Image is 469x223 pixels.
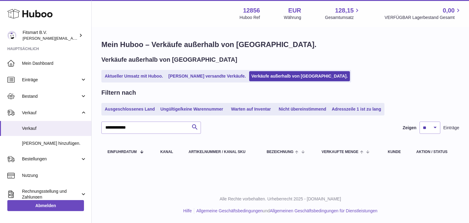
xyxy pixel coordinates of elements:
span: Rechnungsstellung und Zahlungen [22,188,80,200]
a: Hilfe [183,208,192,213]
span: [PERSON_NAME] hinzufügen. [22,141,87,146]
a: 0,00 VERFÜGBAR Lagerbestand Gesamt [384,6,462,20]
div: Artikelnummer / Kanal SKU [188,150,254,154]
div: Währung [284,15,301,20]
div: Kunde [388,150,404,154]
span: Einfuhrdatum [107,150,137,154]
div: Kanal [160,150,176,154]
li: und [194,208,377,214]
span: Mein Dashboard [22,60,87,66]
span: Einträge [22,77,80,83]
label: Zeigen [403,125,416,131]
h2: Verkäufe außerhalb von [GEOGRAPHIC_DATA] [101,56,237,64]
span: Einträge [443,125,459,131]
a: 128,15 Gesamtumsatz [325,6,361,20]
a: Aktueller Umsatz mit Huboo. [103,71,165,81]
span: Verkauf [22,110,80,116]
span: Bezeichnung [267,150,293,154]
span: Gesamtumsatz [325,15,361,20]
a: Allgemeine Geschäftsbedingungen [196,208,263,213]
p: Alle Rechte vorbehalten. Urheberrecht 2025 - [DOMAIN_NAME] [96,196,464,202]
h1: Mein Huboo – Verkäufe außerhalb von [GEOGRAPHIC_DATA]. [101,40,459,49]
span: 128,15 [335,6,354,15]
div: Huboo Ref [240,15,260,20]
span: Nutzung [22,173,87,178]
div: Aktion / Status [416,150,453,154]
a: [PERSON_NAME] versandte Verkäufe. [166,71,248,81]
span: 0,00 [443,6,455,15]
a: Ungültige/keine Warennummer [158,104,225,114]
div: Fitsmart B.V. [23,30,78,41]
h2: Filtern nach [101,89,136,97]
a: Ausgeschlossenes Land [103,104,157,114]
strong: EUR [288,6,301,15]
a: Allgemeinen Geschäftsbedingungen für Dienstleistungen [270,208,377,213]
span: Verkaufte Menge [322,150,358,154]
span: VERFÜGBAR Lagerbestand Gesamt [384,15,462,20]
a: Verkäufe außerhalb von [GEOGRAPHIC_DATA]. [249,71,350,81]
a: Nicht übereinstimmend [277,104,329,114]
span: Bestand [22,93,80,99]
a: Adresszeile 1 ist zu lang [329,104,383,114]
span: Bestellungen [22,156,80,162]
img: jonathan@leaderoo.com [7,31,16,40]
strong: 12856 [243,6,260,15]
span: Verkauf [22,126,87,131]
a: Abmelden [7,200,84,211]
a: Warten auf Inventar [227,104,275,114]
span: [PERSON_NAME][EMAIL_ADDRESS][DOMAIN_NAME] [23,36,122,41]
